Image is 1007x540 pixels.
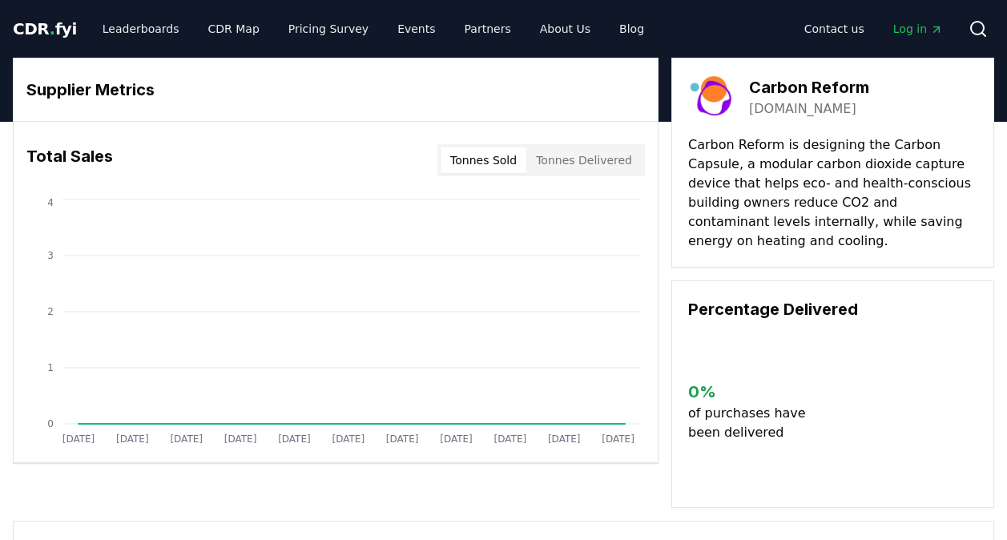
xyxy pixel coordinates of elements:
tspan: [DATE] [332,433,365,445]
a: About Us [527,14,603,43]
a: Blog [606,14,657,43]
a: Log in [880,14,956,43]
a: Events [385,14,448,43]
tspan: [DATE] [440,433,473,445]
tspan: [DATE] [386,433,419,445]
span: Log in [893,21,943,37]
p: of purchases have been delivered [688,404,812,442]
button: Tonnes Delivered [526,147,642,173]
tspan: [DATE] [278,433,311,445]
h3: Total Sales [26,144,113,176]
tspan: [DATE] [224,433,257,445]
span: CDR fyi [13,19,77,38]
tspan: 4 [47,197,54,208]
img: Carbon Reform-logo [688,75,733,119]
tspan: [DATE] [602,433,634,445]
button: Tonnes Sold [441,147,526,173]
a: [DOMAIN_NAME] [749,99,856,119]
nav: Main [792,14,956,43]
tspan: [DATE] [116,433,149,445]
h3: 0 % [688,380,812,404]
tspan: 1 [47,362,54,373]
tspan: 2 [47,306,54,317]
h3: Supplier Metrics [26,78,645,102]
a: Leaderboards [90,14,192,43]
a: Partners [452,14,524,43]
tspan: [DATE] [170,433,203,445]
span: . [50,19,55,38]
tspan: [DATE] [62,433,95,445]
h3: Carbon Reform [749,75,869,99]
tspan: [DATE] [494,433,527,445]
a: CDR.fyi [13,18,77,40]
tspan: 0 [47,418,54,429]
a: Contact us [792,14,877,43]
h3: Percentage Delivered [688,297,977,321]
tspan: [DATE] [548,433,581,445]
p: Carbon Reform is designing the Carbon Capsule, a modular carbon dioxide capture device that helps... [688,135,977,251]
nav: Main [90,14,657,43]
tspan: 3 [47,250,54,261]
a: Pricing Survey [276,14,381,43]
a: CDR Map [195,14,272,43]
